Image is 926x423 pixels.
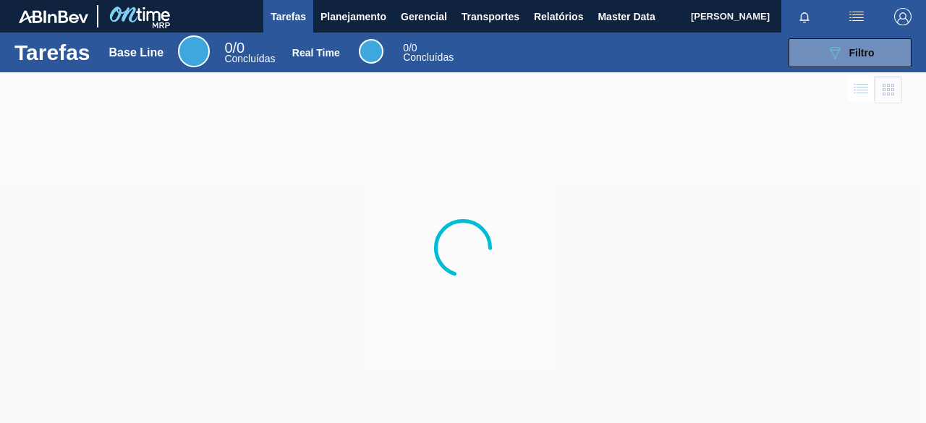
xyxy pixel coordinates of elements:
span: 0 [224,40,232,56]
div: Base Line [224,42,275,64]
span: Concluídas [224,53,275,64]
span: / 0 [224,40,245,56]
h1: Tarefas [14,44,90,61]
img: userActions [848,8,865,25]
span: Tarefas [271,8,306,25]
span: Filtro [849,47,875,59]
span: 0 [403,42,409,54]
div: Base Line [178,35,210,67]
span: Gerencial [401,8,447,25]
div: Real Time [359,39,383,64]
img: Logout [894,8,912,25]
div: Real Time [292,47,340,59]
img: TNhmsLtSVTkK8tSr43FrP2fwEKptu5GPRR3wAAAABJRU5ErkJggg== [19,10,88,23]
span: Concluídas [403,51,454,63]
span: Transportes [462,8,519,25]
span: Master Data [598,8,655,25]
div: Base Line [109,46,164,59]
span: / 0 [403,42,417,54]
div: Real Time [403,43,454,62]
button: Filtro [789,38,912,67]
span: Planejamento [320,8,386,25]
span: Relatórios [534,8,583,25]
button: Notificações [781,7,828,27]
